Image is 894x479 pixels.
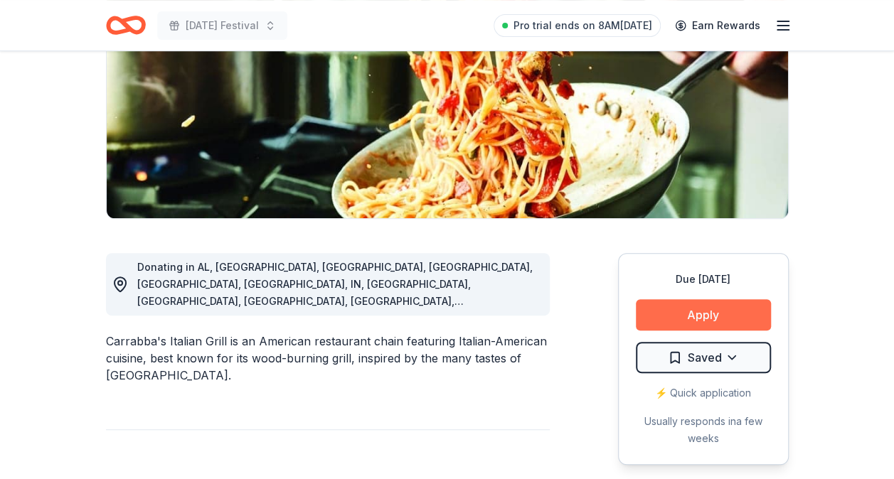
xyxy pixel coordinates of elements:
[688,348,722,367] span: Saved
[636,299,771,330] button: Apply
[666,13,769,38] a: Earn Rewards
[494,14,661,37] a: Pro trial ends on 8AM[DATE]
[106,9,146,42] a: Home
[636,342,771,373] button: Saved
[636,384,771,402] div: ⚡️ Quick application
[186,17,259,34] span: [DATE] Festival
[106,333,550,384] div: Carrabba's Italian Grill is an American restaurant chain featuring Italian-American cuisine, best...
[513,17,652,34] span: Pro trial ends on 8AM[DATE]
[157,11,287,40] button: [DATE] Festival
[636,413,771,447] div: Usually responds in a few weeks
[137,261,533,409] span: Donating in AL, [GEOGRAPHIC_DATA], [GEOGRAPHIC_DATA], [GEOGRAPHIC_DATA], [GEOGRAPHIC_DATA], [GEOG...
[636,271,771,288] div: Due [DATE]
